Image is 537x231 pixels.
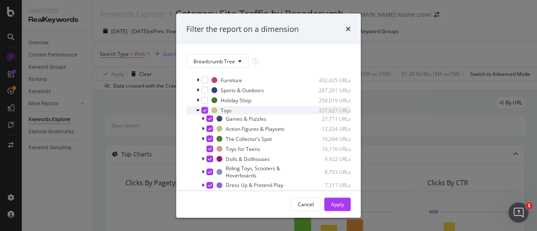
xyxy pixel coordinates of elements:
div: modal [176,13,361,218]
div: 10,204 URLs [310,135,351,142]
div: Dolls & Dollhouses [226,155,270,162]
div: 250,019 URLs [310,96,351,104]
div: 27,711 URLs [310,115,351,122]
span: 1 [526,202,532,209]
div: Toys [221,106,232,114]
div: 432,425 URLs [310,76,351,83]
div: Holiday Shop [221,96,251,104]
div: Apply [331,200,344,208]
div: Sports & Outdoors [221,86,264,93]
div: times [346,23,351,34]
span: Breadcrumb Tree [193,57,235,65]
div: Filter the report on a dimension [186,23,299,34]
div: 12,334 URLs [310,125,351,132]
div: 9,922 URLs [310,155,351,162]
div: Games & Puzzles [226,115,266,122]
div: Action Figures & Playsets [226,125,284,132]
div: The Collector’s Spot [226,135,272,142]
button: Apply [324,197,351,211]
iframe: Intercom live chat [508,202,529,223]
div: Toys for Teens [226,145,260,152]
div: 10,116 URLs [310,145,351,152]
div: 237,627 URLs [310,106,351,114]
div: Cancel [298,200,314,208]
div: Furniture [221,76,242,83]
button: Cancel [291,197,321,211]
div: 8,793 URLs [314,168,351,175]
div: Dress Up & Pretend Play [226,182,283,189]
div: 7,311 URLs [310,182,351,189]
button: Breadcrumb Tree [186,55,249,68]
div: 287,201 URLs [310,86,351,93]
div: Riding Toys, Scooters & Hoverboards [226,165,302,179]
